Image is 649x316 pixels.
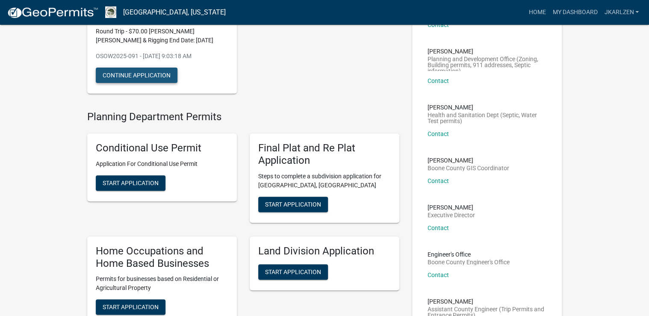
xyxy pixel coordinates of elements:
span: Start Application [265,268,321,275]
p: Round Trip - $70.00 [PERSON_NAME] [PERSON_NAME] & Rigging End Date: [DATE] [96,27,228,45]
a: Contact [428,21,449,28]
h4: Planning Department Permits [87,111,399,123]
button: Continue Application [96,68,177,83]
a: Contact [428,77,449,84]
p: [PERSON_NAME] [428,48,546,54]
p: Engineer's Office [428,251,510,257]
button: Start Application [96,175,165,191]
button: Start Application [258,197,328,212]
h5: Home Occupations and Home Based Businesses [96,245,228,270]
p: [PERSON_NAME] [428,157,509,163]
p: [PERSON_NAME] [428,298,546,304]
p: Permits for businesses based on Residential or Agricultural Property [96,275,228,292]
a: Contact [428,177,449,184]
p: [PERSON_NAME] [428,104,546,110]
p: Boone County GIS Coordinator [428,165,509,171]
span: Start Application [265,201,321,207]
a: Contact [428,224,449,231]
h5: Land Division Application [258,245,391,257]
h5: Final Plat and Re Plat Application [258,142,391,167]
p: Health and Sanitation Dept (Septic, Water Test permits) [428,112,546,124]
p: Application For Conditional Use Permit [96,159,228,168]
img: Boone County, Iowa [105,6,116,18]
a: [GEOGRAPHIC_DATA], [US_STATE] [123,5,226,20]
span: Start Application [103,304,159,310]
a: My Dashboard [549,4,601,21]
a: Home [525,4,549,21]
a: Contact [428,272,449,278]
a: JKarlzen [601,4,642,21]
button: Start Application [96,299,165,315]
p: OSOW2025-091 - [DATE] 9:03:18 AM [96,52,228,61]
p: Planning and Development Office (Zoning, Building permits, 911 addresses, Septic information) [428,56,546,71]
h5: Conditional Use Permit [96,142,228,154]
p: Executive Director [428,212,475,218]
button: Start Application [258,264,328,280]
p: [PERSON_NAME] [428,204,475,210]
a: Contact [428,130,449,137]
span: Start Application [103,180,159,186]
p: Boone County Engineer's Office [428,259,510,265]
p: Steps to complete a subdivision application for [GEOGRAPHIC_DATA], [GEOGRAPHIC_DATA] [258,172,391,190]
